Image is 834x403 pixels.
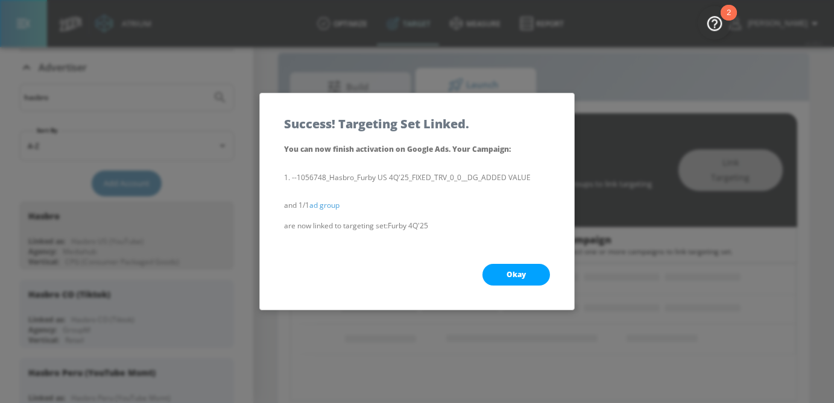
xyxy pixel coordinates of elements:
li: --1056748_Hasbro_Furby US 4Q'25_FIXED_TRV_0_0__DG_ADDED VALUE [284,171,550,184]
h5: Success! Targeting Set Linked. [284,117,469,130]
p: You can now finish activation on Google Ads. Your Campaign : [284,142,550,157]
button: Open Resource Center, 2 new notifications [698,6,731,40]
p: are now linked to targeting set: Furby 4Q'25 [284,219,550,233]
div: 2 [727,13,731,28]
a: ad group [309,200,340,210]
button: Okay [482,264,550,286]
span: Okay [507,270,526,280]
p: and 1/1 [284,199,550,212]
